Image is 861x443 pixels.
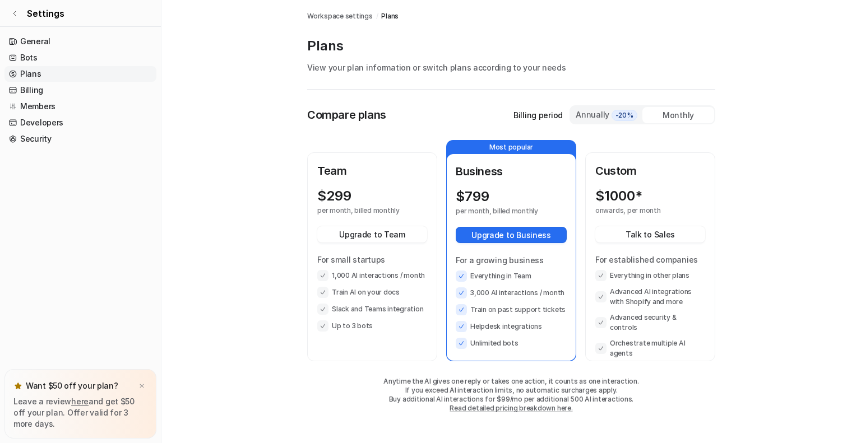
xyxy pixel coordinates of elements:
p: Want $50 off your plan? [26,380,118,391]
button: Upgrade to Business [456,227,567,243]
a: here [71,397,89,406]
p: per month, billed monthly [456,207,547,216]
p: If you exceed AI interaction limits, no automatic surcharges apply. [307,386,715,395]
p: Leave a review and get $50 off your plan. Offer valid for 3 more days. [13,396,147,430]
p: Most popular [447,141,576,154]
li: Slack and Teams integration [317,304,427,315]
p: $ 799 [456,189,489,204]
a: Workspace settings [307,11,373,21]
li: Unlimited bots [456,338,567,349]
a: Read detailed pricing breakdown here. [450,404,572,412]
li: Helpdesk integrations [456,321,567,332]
p: Business [456,163,567,180]
button: Upgrade to Team [317,226,427,243]
p: Anytime the AI gives one reply or takes one action, it counts as one interaction. [307,377,715,386]
button: Talk to Sales [595,226,705,243]
p: $ 1000* [595,188,642,204]
li: Orchestrate multiple AI agents [595,338,705,358]
span: / [376,11,378,21]
a: Security [4,131,156,147]
p: For a growing business [456,254,567,266]
li: Everything in other plans [595,270,705,281]
p: Custom [595,162,705,179]
a: Members [4,99,156,114]
li: Train AI on your docs [317,287,427,298]
li: Up to 3 bots [317,320,427,332]
p: Plans [307,37,715,55]
p: onwards, per month [595,206,685,215]
a: General [4,34,156,49]
img: star [13,381,22,390]
p: Compare plans [307,106,386,123]
p: View your plan information or switch plans according to your needs [307,62,715,73]
li: 1,000 AI interactions / month [317,270,427,281]
img: x [138,383,145,390]
a: Developers [4,115,156,130]
p: $ 299 [317,188,351,204]
li: Everything in Team [456,271,567,282]
a: Plans [381,11,399,21]
a: Bots [4,50,156,66]
li: 3,000 AI interactions / month [456,287,567,299]
div: Annually [575,109,638,121]
a: Billing [4,82,156,98]
p: For small startups [317,254,427,265]
p: Billing period [513,109,563,121]
span: Settings [27,7,64,20]
li: Train on past support tickets [456,304,567,315]
div: Monthly [642,107,714,123]
li: Advanced security & controls [595,313,705,333]
p: Buy additional AI interactions for $99/mo per additional 500 AI interactions. [307,395,715,404]
a: Plans [4,66,156,82]
p: per month, billed monthly [317,206,407,215]
li: Advanced AI integrations with Shopify and more [595,287,705,307]
p: Team [317,162,427,179]
p: For established companies [595,254,705,265]
span: -20% [612,110,637,121]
